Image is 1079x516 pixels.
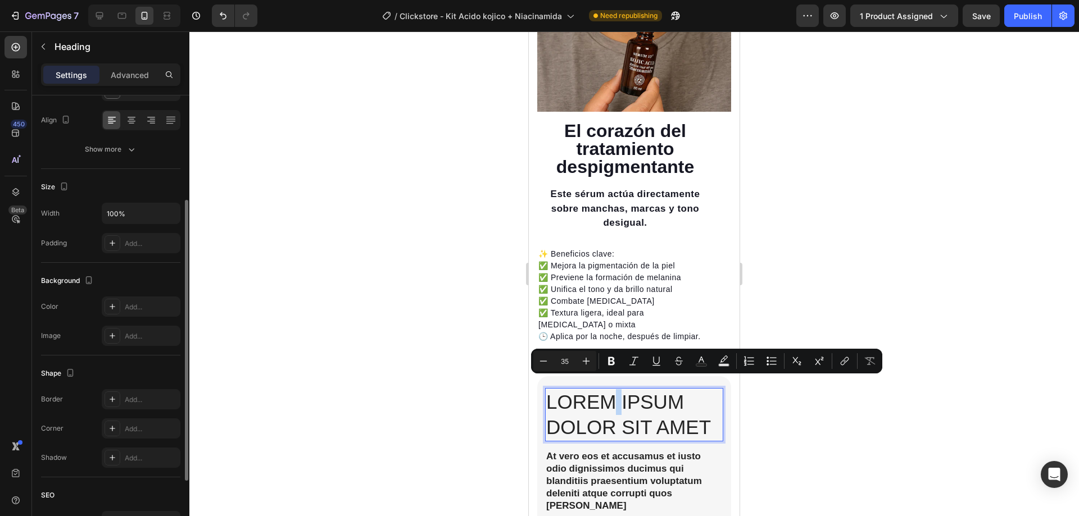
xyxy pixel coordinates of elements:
[85,144,137,155] div: Show more
[963,4,1000,27] button: Save
[41,394,63,404] div: Border
[41,273,96,289] div: Background
[11,120,27,129] div: 450
[41,180,71,195] div: Size
[125,424,178,434] div: Add...
[41,423,64,433] div: Corner
[850,4,958,27] button: 1 product assigned
[212,4,257,27] div: Undo/Redo
[125,453,178,463] div: Add...
[125,239,178,249] div: Add...
[41,453,67,463] div: Shadow
[55,40,176,53] p: Heading
[400,10,562,22] span: Clickstore - Kit Acido kojico + Niacinamida
[41,331,61,341] div: Image
[74,9,79,22] p: 7
[600,11,658,21] span: Need republishing
[125,331,178,341] div: Add...
[125,302,178,312] div: Add...
[41,302,58,312] div: Color
[56,69,87,81] p: Settings
[972,11,991,21] span: Save
[41,366,77,381] div: Shape
[395,10,397,22] span: /
[102,203,180,223] input: Auto
[41,208,60,218] div: Width
[4,4,84,27] button: 7
[529,31,740,516] iframe: Design area
[8,206,27,214] div: Beta
[1041,461,1068,488] div: Open Intercom Messenger
[125,395,178,405] div: Add...
[111,69,149,81] p: Advanced
[1004,4,1051,27] button: Publish
[531,349,882,373] div: Editor contextual toolbar
[41,113,72,128] div: Align
[1014,10,1042,22] div: Publish
[41,139,180,159] button: Show more
[860,10,933,22] span: 1 product assigned
[41,490,55,500] div: SEO
[41,238,67,248] div: Padding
